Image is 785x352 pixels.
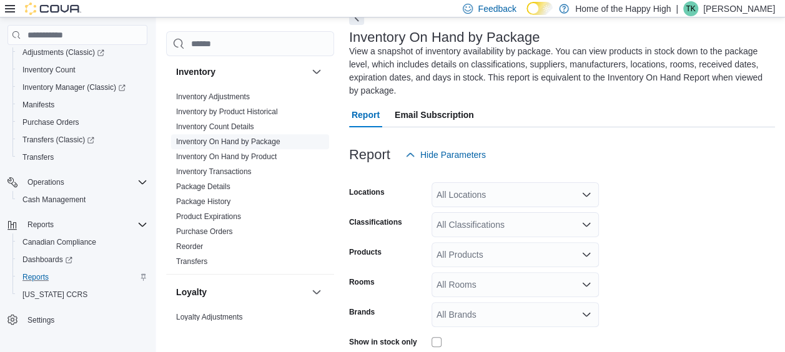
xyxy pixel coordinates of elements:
span: Washington CCRS [17,287,147,302]
span: Transfers [176,257,207,266]
span: Loyalty Adjustments [176,312,243,322]
span: Inventory Transactions [176,167,252,177]
a: Adjustments (Classic) [17,45,109,60]
a: Product Expirations [176,212,241,221]
button: Open list of options [581,220,591,230]
button: Transfers [12,149,152,166]
a: Inventory Count [17,62,81,77]
a: Inventory Manager (Classic) [17,80,131,95]
a: Dashboards [12,251,152,268]
button: Inventory [309,64,324,79]
a: Transfers (Classic) [17,132,99,147]
div: Inventory [166,89,334,274]
a: Package History [176,197,230,206]
div: View a snapshot of inventory availability by package. You can view products in stock down to the ... [349,45,769,97]
span: Dashboards [22,255,72,265]
button: Loyalty [176,286,307,298]
span: Operations [22,175,147,190]
span: Cash Management [17,192,147,207]
button: Operations [2,174,152,191]
span: Canadian Compliance [22,237,96,247]
p: [PERSON_NAME] [703,1,775,16]
a: Canadian Compliance [17,235,101,250]
span: Reports [22,217,147,232]
span: Inventory Count [22,65,76,75]
a: Reports [17,270,54,285]
h3: Inventory On Hand by Package [349,30,540,45]
button: Reports [2,216,152,233]
a: Package Details [176,182,230,191]
a: Inventory Manager (Classic) [12,79,152,96]
input: Dark Mode [526,2,553,15]
a: Manifests [17,97,59,112]
p: | [676,1,678,16]
span: Adjustments (Classic) [17,45,147,60]
span: Operations [27,177,64,187]
span: Cash Management [22,195,86,205]
span: Feedback [478,2,516,15]
span: Report [352,102,380,127]
span: Adjustments (Classic) [22,47,104,57]
span: Settings [27,315,54,325]
span: Settings [22,312,147,328]
span: Dark Mode [526,15,527,16]
a: Transfers (Classic) [12,131,152,149]
button: Open list of options [581,310,591,320]
a: Transfers [17,150,59,165]
a: Inventory Adjustments [176,92,250,101]
button: Loyalty [309,285,324,300]
a: Adjustments (Classic) [12,44,152,61]
span: Transfers [22,152,54,162]
a: Inventory Count Details [176,122,254,131]
span: Inventory Count Details [176,122,254,132]
h3: Report [349,147,390,162]
label: Products [349,247,382,257]
span: Inventory On Hand by Package [176,137,280,147]
button: [US_STATE] CCRS [12,286,152,303]
span: Product Expirations [176,212,241,222]
button: Next [349,10,364,25]
a: [US_STATE] CCRS [17,287,92,302]
div: Teri Koole [683,1,698,16]
span: Inventory Manager (Classic) [22,82,126,92]
a: Inventory by Product Historical [176,107,278,116]
span: Manifests [17,97,147,112]
button: Hide Parameters [400,142,491,167]
span: Transfers [17,150,147,165]
button: Inventory [176,66,307,78]
button: Open list of options [581,280,591,290]
button: Open list of options [581,190,591,200]
span: Inventory Count [17,62,147,77]
div: Loyalty [166,310,334,345]
span: Hide Parameters [420,149,486,161]
button: Settings [2,311,152,329]
button: Canadian Compliance [12,233,152,251]
label: Rooms [349,277,375,287]
a: Inventory On Hand by Product [176,152,277,161]
span: Manifests [22,100,54,110]
span: Purchase Orders [176,227,233,237]
span: Inventory Adjustments [176,92,250,102]
button: Purchase Orders [12,114,152,131]
p: Home of the Happy High [575,1,671,16]
label: Show in stock only [349,337,417,347]
button: Reports [12,268,152,286]
span: Package Details [176,182,230,192]
a: Transfers [176,257,207,266]
span: Purchase Orders [22,117,79,127]
span: Reports [27,220,54,230]
span: Reports [22,272,49,282]
span: Inventory Manager (Classic) [17,80,147,95]
label: Locations [349,187,385,197]
button: Cash Management [12,191,152,208]
span: TK [686,1,695,16]
button: Reports [22,217,59,232]
span: Package History [176,197,230,207]
span: Inventory On Hand by Product [176,152,277,162]
span: Inventory by Product Historical [176,107,278,117]
a: Purchase Orders [17,115,84,130]
a: Reorder [176,242,203,251]
h3: Inventory [176,66,215,78]
a: Inventory Transactions [176,167,252,176]
span: Canadian Compliance [17,235,147,250]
